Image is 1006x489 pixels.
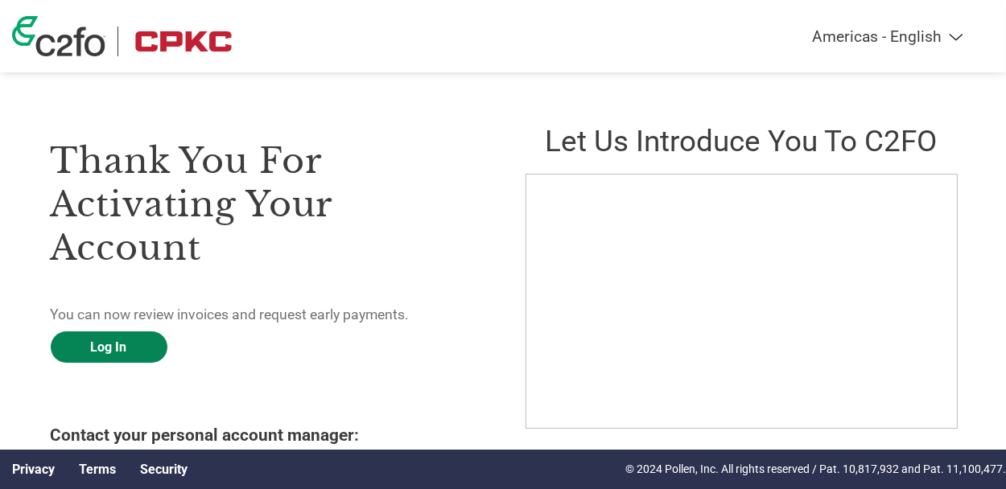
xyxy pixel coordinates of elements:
h2: Let us introduce you to C2FO [526,124,955,158]
img: c2fo logo [12,16,105,56]
p: You can now review invoices and request early payments. [51,304,480,325]
p: © 2024 Pollen, Inc. All rights reserved / Pat. 10,817,932 and Pat. 11,100,477. [625,461,1006,478]
a: Privacy [12,462,55,477]
iframe: C2FO Introduction Video [526,174,957,429]
a: Log In [51,331,167,363]
h4: Contact your personal account manager: [51,425,480,445]
h3: Thank you for activating your account [51,139,480,269]
img: CPKC [130,27,237,56]
a: Security [140,462,188,477]
a: Terms [79,462,116,477]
